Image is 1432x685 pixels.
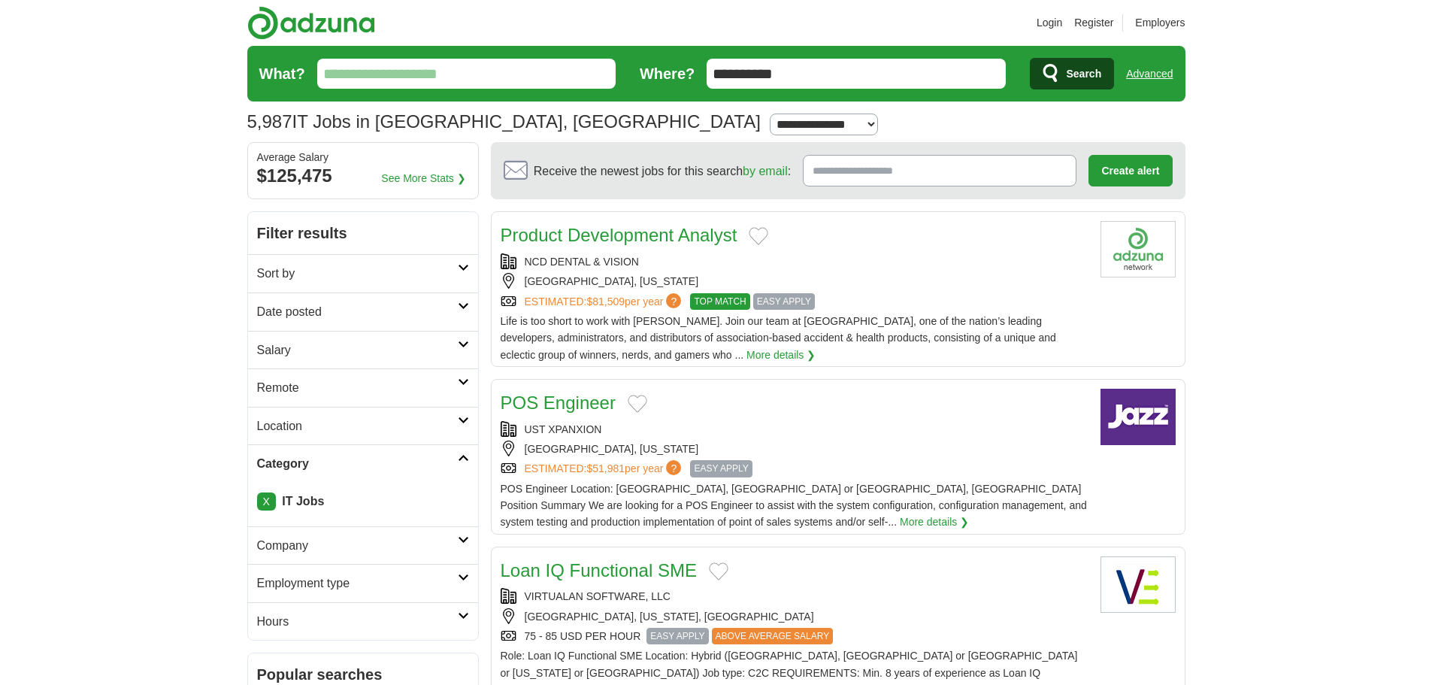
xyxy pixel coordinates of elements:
a: More details ❯ [746,347,816,363]
button: Add to favorite jobs [749,227,768,245]
h2: Company [257,536,458,556]
a: Date posted [248,292,478,331]
a: Sort by [248,254,478,292]
a: ESTIMATED:$81,509per year? [525,293,685,310]
span: EASY APPLY [646,628,708,644]
span: TOP MATCH [690,293,749,310]
a: Salary [248,331,478,369]
h2: Sort by [257,264,458,283]
a: Employment type [248,564,478,602]
img: Company logo [1100,389,1176,445]
div: NCD DENTAL & VISION [501,253,1088,270]
span: Search [1067,59,1102,89]
span: ? [666,293,681,308]
a: POS Engineer [501,393,616,413]
a: Product Development Analyst [501,225,737,245]
h2: Location [257,417,458,436]
h2: Remote [257,378,458,398]
button: Add to favorite jobs [628,395,647,413]
a: Login [1037,14,1062,31]
div: 75 - 85 USD PER HOUR [501,628,1088,644]
img: Virtualan Software LLC logo [1100,556,1176,613]
span: EASY APPLY [753,293,815,310]
a: ESTIMATED:$51,981per year? [525,460,685,477]
label: Where? [640,62,695,86]
a: VIRTUALAN SOFTWARE, LLC [525,590,671,602]
span: 5,987 [247,108,292,136]
h2: Category [257,454,458,474]
a: See More Stats ❯ [381,170,465,186]
h2: Hours [257,612,458,632]
a: by email [743,165,788,177]
button: Add to favorite jobs [709,562,728,580]
a: Hours [248,602,478,641]
span: EASY APPLY [690,460,752,477]
span: ? [666,460,681,475]
a: Advanced [1126,59,1173,89]
span: Receive the newest jobs for this search : [534,162,791,181]
span: $81,509 [586,296,625,308]
span: Life is too short to work with [PERSON_NAME]. Join our team at [GEOGRAPHIC_DATA], one of the nati... [501,315,1056,361]
span: $51,981 [586,462,625,474]
span: POS Engineer Location: [GEOGRAPHIC_DATA], [GEOGRAPHIC_DATA] or [GEOGRAPHIC_DATA], [GEOGRAPHIC_DAT... [501,483,1087,529]
img: Company logo [1100,221,1176,277]
div: $125,475 [257,162,469,189]
div: [GEOGRAPHIC_DATA], [US_STATE] [501,441,1088,457]
button: Create alert [1088,155,1172,186]
div: [GEOGRAPHIC_DATA], [US_STATE], [GEOGRAPHIC_DATA] [501,608,1088,625]
a: Loan IQ Functional SME [501,560,697,580]
img: Adzuna logo [247,6,375,40]
div: [GEOGRAPHIC_DATA], [US_STATE] [501,273,1088,289]
a: Remote [248,368,478,407]
div: UST XPANXION [501,421,1088,438]
button: Search [1030,58,1115,89]
a: Category [248,444,478,483]
span: ABOVE AVERAGE SALARY [712,628,834,644]
a: More details ❯ [900,514,969,530]
h2: Filter results [248,212,478,254]
a: Employers [1135,14,1185,31]
h2: Salary [257,341,458,360]
a: Company [248,526,478,565]
h1: IT Jobs in [GEOGRAPHIC_DATA], [GEOGRAPHIC_DATA] [247,111,761,132]
h2: Date posted [257,302,458,322]
h2: Employment type [257,574,458,593]
strong: IT Jobs [282,495,324,508]
label: What? [259,62,305,86]
a: X [257,493,276,511]
div: Average Salary [257,152,469,162]
a: Register [1074,14,1113,31]
a: Location [248,407,478,445]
